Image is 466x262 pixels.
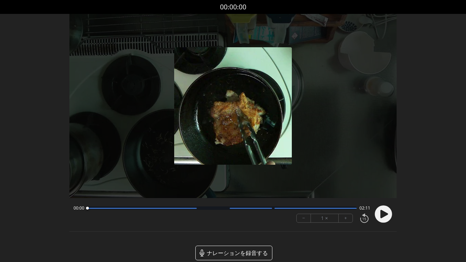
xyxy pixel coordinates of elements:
[321,214,328,222] font: 1 ×
[174,47,291,165] img: ポスター画像
[220,2,246,11] font: 00:00:00
[195,246,272,260] a: ナレーションを録音する
[302,214,305,222] font: −
[344,214,347,222] font: +
[74,205,84,211] span: 00:00
[339,214,353,222] button: +
[297,214,311,222] button: −
[207,249,268,257] font: ナレーションを録音する
[359,205,370,211] span: 02:11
